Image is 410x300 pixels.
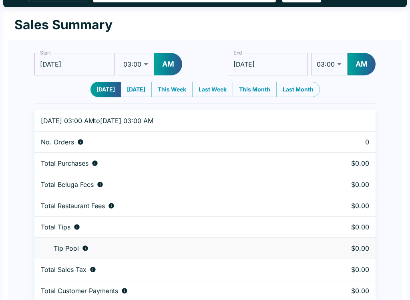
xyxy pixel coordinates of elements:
button: This Month [233,82,277,97]
button: AM [154,53,182,76]
p: $0.00 [315,245,369,253]
p: Total Purchases [41,160,88,168]
button: Last Month [276,82,320,97]
p: $0.00 [315,181,369,189]
p: $0.00 [315,287,369,295]
p: [DATE] 03:00 AM to [DATE] 03:00 AM [41,117,302,125]
p: Total Customer Payments [41,287,118,295]
div: Total amount paid for orders by diners [41,287,302,295]
button: [DATE] [121,82,152,97]
button: AM [348,53,376,76]
label: Start [40,50,50,57]
p: $0.00 [315,266,369,274]
div: Fees paid by diners to restaurant [41,202,302,210]
p: $0.00 [315,223,369,231]
div: Combined individual and pooled tips [41,223,302,231]
p: $0.00 [315,202,369,210]
button: This Week [151,82,193,97]
p: Total Restaurant Fees [41,202,105,210]
p: Tip Pool [54,245,79,253]
p: $0.00 [315,160,369,168]
input: Choose date, selected date is Sep 6, 2025 [34,53,115,76]
p: No. Orders [41,138,74,146]
p: Total Sales Tax [41,266,86,274]
button: [DATE] [90,82,121,97]
p: Total Beluga Fees [41,181,94,189]
input: Choose date, selected date is Sep 7, 2025 [228,53,308,76]
div: Sales tax paid by diners [41,266,302,274]
p: Total Tips [41,223,70,231]
div: Fees paid by diners to Beluga [41,181,302,189]
label: End [233,50,242,57]
div: Number of orders placed [41,138,302,146]
div: Tips unclaimed by a waiter [41,245,302,253]
div: Aggregate order subtotals [41,160,302,168]
p: 0 [315,138,369,146]
button: Last Week [192,82,233,97]
h1: Sales Summary [14,17,113,33]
